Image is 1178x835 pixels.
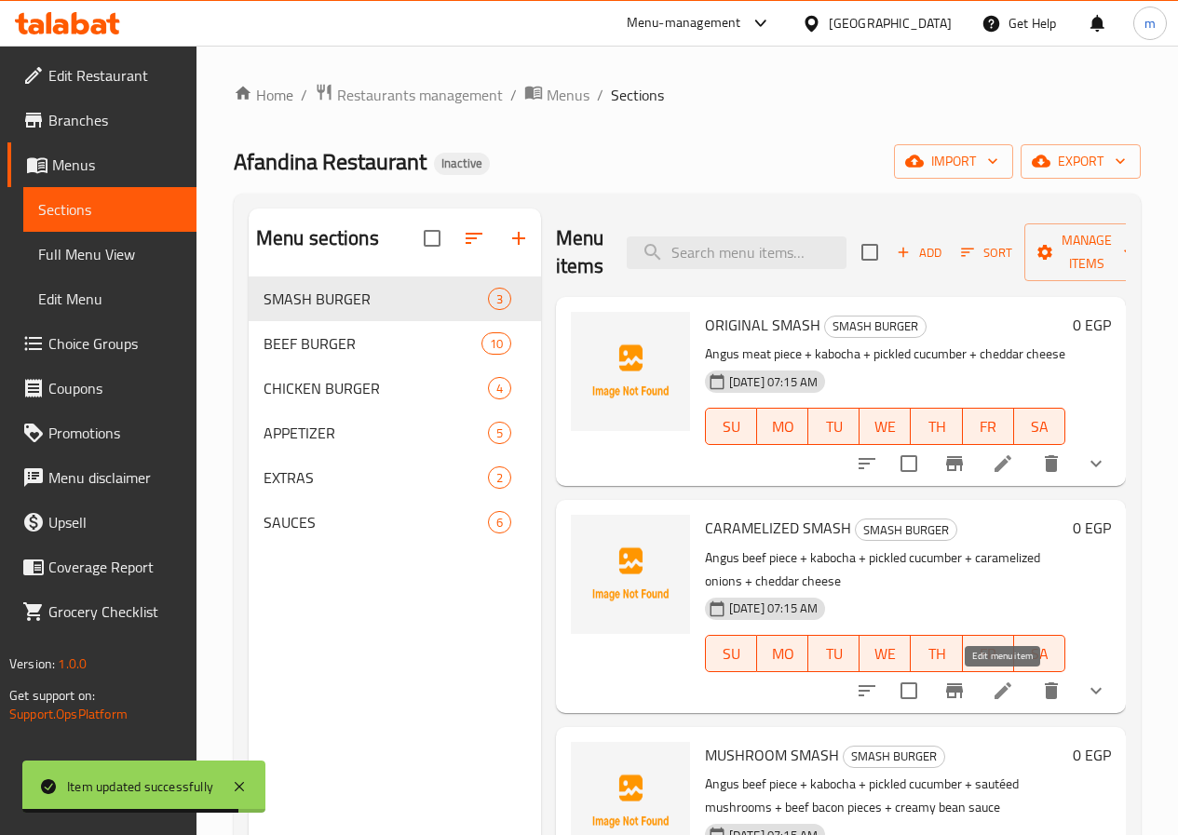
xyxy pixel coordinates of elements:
[889,238,949,267] button: Add
[1073,515,1111,541] h6: 0 EGP
[705,311,820,339] span: ORIGINAL SMASH
[757,408,808,445] button: MO
[264,422,488,444] span: APPETIZER
[597,84,603,106] li: /
[845,668,889,713] button: sort-choices
[489,514,510,532] span: 6
[909,150,998,173] span: import
[970,413,1007,440] span: FR
[301,84,307,106] li: /
[264,332,481,355] span: BEEF BURGER
[970,640,1007,667] span: FR
[816,413,852,440] span: TU
[9,652,55,676] span: Version:
[627,236,846,269] input: search
[765,640,801,667] span: MO
[249,455,541,500] div: EXTRAS2
[48,422,182,444] span: Promotions
[705,635,757,672] button: SU
[1144,13,1156,34] span: m
[829,13,952,34] div: [GEOGRAPHIC_DATA]
[264,466,488,489] div: EXTRAS
[1074,668,1118,713] button: show more
[808,635,860,672] button: TU
[264,377,488,399] span: CHICKEN BURGER
[824,316,927,338] div: SMASH BURGER
[234,84,293,106] a: Home
[38,198,182,221] span: Sections
[48,511,182,533] span: Upsell
[9,702,128,726] a: Support.OpsPlatform
[808,408,860,445] button: TU
[918,413,955,440] span: TH
[7,142,196,187] a: Menus
[249,500,541,545] div: SAUCES6
[713,413,750,440] span: SU
[860,635,911,672] button: WE
[894,242,944,263] span: Add
[488,511,511,533] div: items
[58,652,87,676] span: 1.0.0
[1029,441,1074,486] button: delete
[434,155,490,171] span: Inactive
[1022,413,1058,440] span: SA
[67,776,213,797] div: Item updated successfully
[1036,150,1126,173] span: export
[1073,312,1111,338] h6: 0 EGP
[7,321,196,366] a: Choice Groups
[434,153,490,175] div: Inactive
[1014,408,1065,445] button: SA
[705,546,1065,593] p: Angus beef piece + kabocha + pickled cucumber + caramelized onions + cheddar cheese
[816,640,852,667] span: TU
[7,589,196,634] a: Grocery Checklist
[757,635,808,672] button: MO
[705,514,851,542] span: CARAMELIZED SMASH
[722,599,825,617] span: [DATE] 07:15 AM
[256,224,379,252] h2: Menu sections
[488,422,511,444] div: items
[556,224,604,280] h2: Menu items
[7,411,196,455] a: Promotions
[23,232,196,276] a: Full Menu View
[510,84,517,106] li: /
[7,455,196,500] a: Menu disclaimer
[571,515,690,634] img: CARAMELIZED SMASH
[932,668,977,713] button: Branch-specific-item
[765,413,801,440] span: MO
[489,380,510,397] span: 4
[7,53,196,98] a: Edit Restaurant
[611,84,664,106] span: Sections
[7,500,196,545] a: Upsell
[705,741,839,769] span: MUSHROOM SMASH
[856,519,956,541] span: SMASH BURGER
[855,519,957,541] div: SMASH BURGER
[48,377,182,399] span: Coupons
[249,269,541,552] nav: Menu sections
[481,332,511,355] div: items
[961,242,1012,263] span: Sort
[705,408,757,445] button: SU
[843,746,945,768] div: SMASH BURGER
[264,288,488,310] span: SMASH BURGER
[234,83,1141,107] nav: breadcrumb
[452,216,496,261] span: Sort sections
[1039,229,1134,276] span: Manage items
[571,312,690,431] img: ORIGINAL SMASH
[249,366,541,411] div: CHICKEN BURGER4
[705,343,1065,366] p: Angus meat piece + kabocha + pickled cucumber + cheddar cheese
[1024,223,1149,281] button: Manage items
[48,600,182,623] span: Grocery Checklist
[315,83,503,107] a: Restaurants management
[627,12,741,34] div: Menu-management
[889,444,928,483] span: Select to update
[23,187,196,232] a: Sections
[1073,742,1111,768] h6: 0 EGP
[844,746,944,767] span: SMASH BURGER
[249,321,541,366] div: BEEF BURGER10
[38,288,182,310] span: Edit Menu
[894,144,1013,179] button: import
